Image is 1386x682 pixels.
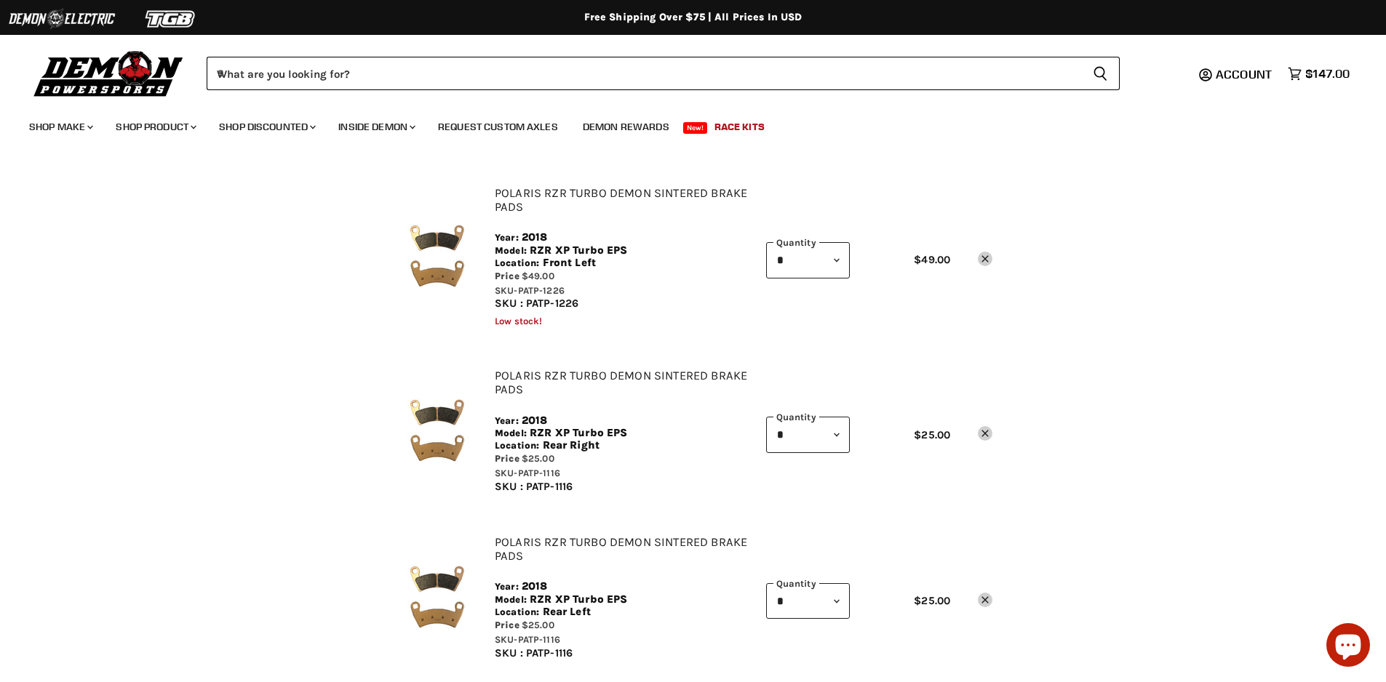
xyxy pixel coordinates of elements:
span: SKU : PATP-1226 [495,297,578,310]
a: $147.00 [1281,63,1357,84]
div: SKU-PATP-1116 [495,466,752,481]
a: Polaris RZR Turbo Demon Sintered Brake Pads [495,369,747,396]
span: $49.00 [522,270,554,281]
span: RZR XP Turbo EPS [530,427,627,439]
div: Free Shipping Over $75 | All Prices In USD [111,11,1275,24]
a: Shop Discounted [208,112,324,142]
img: Demon Electric Logo 2 [7,5,116,33]
span: Price [495,619,519,630]
span: Model: [495,245,527,256]
span: Front Left [543,257,597,269]
a: Request Custom Axles [427,112,569,142]
span: Model: [495,428,527,438]
span: 2018 [522,231,548,244]
a: Race Kits [704,112,776,142]
button: Search [1081,57,1120,90]
span: Year: [495,415,519,426]
a: Account [1209,68,1281,81]
span: Price [495,453,519,464]
span: 2018 [522,580,548,593]
select: Quantity [766,417,850,452]
span: Rear Left [543,606,591,618]
span: 2018 [522,414,548,427]
span: Rear Right [543,439,600,452]
img: Polaris RZR Turbo Demon Sintered Brake Pads - SKU-PATP-1116 [394,553,481,641]
select: Quantity [766,583,850,619]
span: $147.00 [1305,67,1350,81]
inbox-online-store-chat: Shopify online store chat [1322,623,1374,670]
form: Product [207,57,1120,90]
span: Location: [495,606,539,617]
span: $25.00 [522,619,554,630]
div: SKU-PATP-1226 [495,284,752,298]
span: $49.00 [914,253,950,266]
span: $25.00 [522,453,554,464]
span: $25.00 [914,428,950,441]
a: Shop Make [18,112,102,142]
span: Year: [495,232,519,243]
a: remove Polaris RZR Turbo Demon Sintered Brake Pads [978,426,992,441]
span: Year: [495,581,519,592]
a: remove Polaris RZR Turbo Demon Sintered Brake Pads [978,252,992,266]
img: Demon Powersports [29,47,188,99]
select: Quantity [766,242,850,278]
span: SKU : PATP-1116 [495,480,573,493]
input: When autocomplete results are available use up and down arrows to review and enter to select [207,57,1081,90]
a: Polaris RZR Turbo Demon Sintered Brake Pads [495,186,747,214]
span: SKU : PATP-1116 [495,646,573,659]
div: SKU-PATP-1116 [495,633,752,647]
a: Polaris RZR Turbo Demon Sintered Brake Pads [495,535,747,563]
span: Location: [495,257,539,268]
span: RZR XP Turbo EPS [530,244,627,257]
span: RZR XP Turbo EPS [530,593,627,606]
span: Account [1216,67,1272,81]
span: New! [683,122,708,134]
img: TGB Logo 2 [116,5,226,33]
span: Low stock! [495,316,543,326]
span: $25.00 [914,594,950,607]
span: Model: [495,594,527,605]
a: Demon Rewards [572,112,680,142]
a: Inside Demon [327,112,424,142]
a: Shop Product [105,112,205,142]
img: Polaris RZR Turbo Demon Sintered Brake Pads - SKU-PATP-1116 [394,387,481,474]
span: Price [495,270,519,281]
ul: Main menu [18,106,1346,142]
img: Polaris RZR Turbo Demon Sintered Brake Pads - SKU-PATP-1226 [394,212,481,300]
span: Location: [495,440,539,451]
a: remove Polaris RZR Turbo Demon Sintered Brake Pads [978,593,992,607]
